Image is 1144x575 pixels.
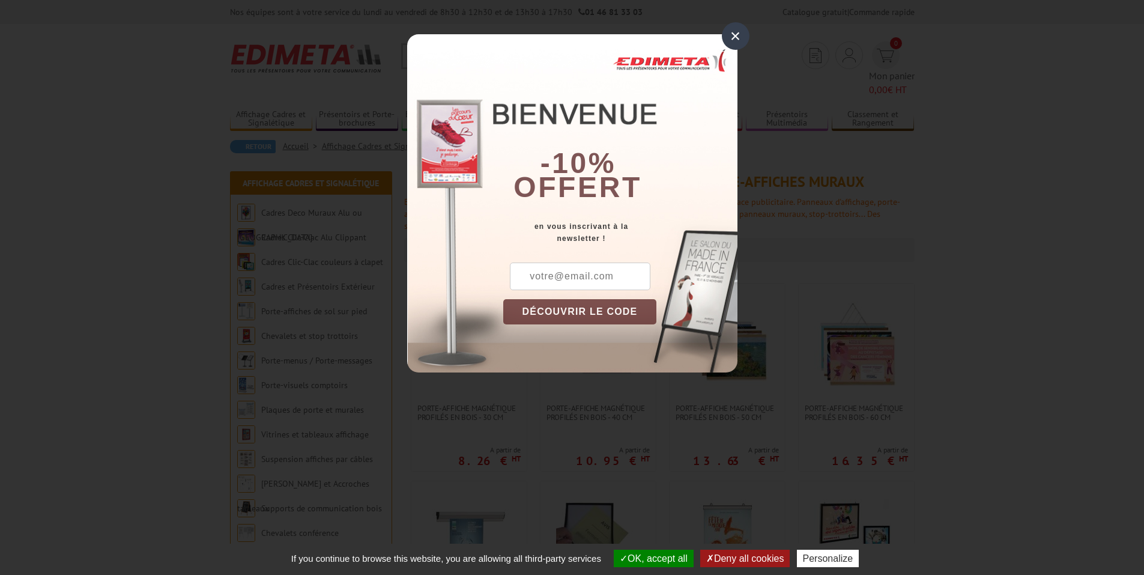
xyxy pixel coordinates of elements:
[503,299,657,324] button: DÉCOUVRIR LE CODE
[285,553,607,564] span: If you continue to browse this website, you are allowing all third-party services
[503,221,737,245] div: en vous inscrivant à la newsletter !
[540,147,616,179] b: -10%
[513,171,642,203] font: offert
[797,550,859,567] button: Personalize (modal window)
[700,550,790,567] button: Deny all cookies
[722,22,749,50] div: ×
[510,263,650,290] input: votre@email.com
[614,550,694,567] button: OK, accept all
